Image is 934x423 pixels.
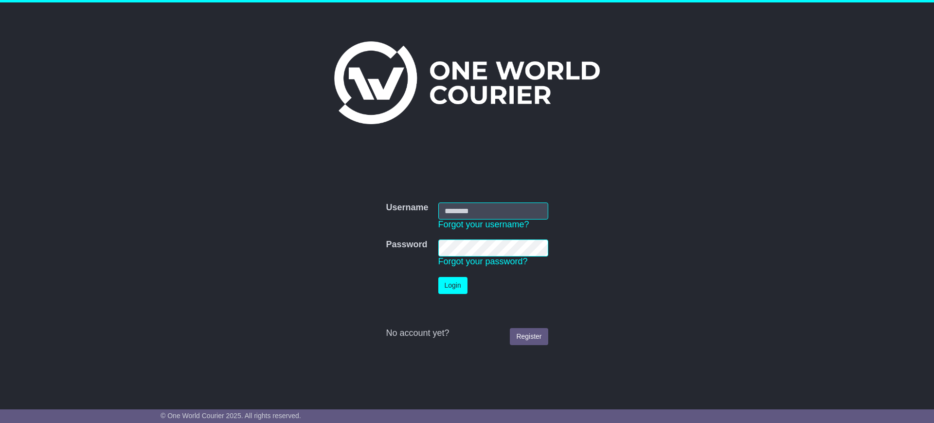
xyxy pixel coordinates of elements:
div: No account yet? [386,328,548,339]
a: Forgot your password? [438,257,528,266]
button: Login [438,277,467,294]
a: Register [510,328,548,345]
img: One World [334,41,600,124]
label: Username [386,202,428,213]
span: © One World Courier 2025. All rights reserved. [161,412,301,420]
a: Forgot your username? [438,220,529,229]
label: Password [386,239,427,250]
